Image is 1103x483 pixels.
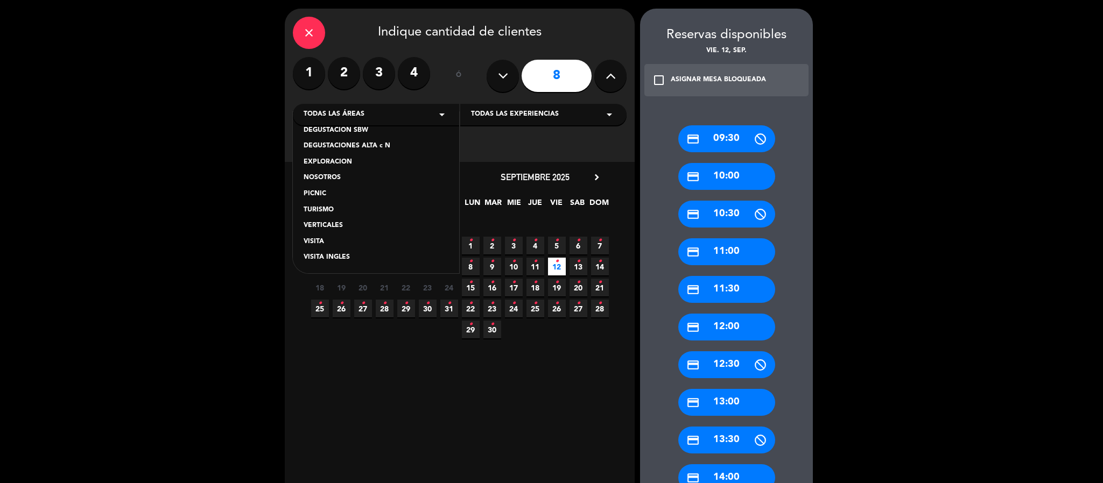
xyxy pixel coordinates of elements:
span: 3 [505,237,523,254]
span: 1 [462,237,480,254]
i: credit_card [686,208,700,221]
div: 11:30 [678,276,775,303]
i: • [598,232,602,249]
span: 26 [333,300,350,317]
div: VISITA [304,237,448,247]
i: • [490,232,494,249]
i: • [318,295,322,312]
i: • [361,295,365,312]
i: • [577,274,580,291]
i: • [512,232,516,249]
span: 4 [526,237,544,254]
label: 2 [328,57,360,89]
span: 11 [526,258,544,275]
div: DEGUSTACION SBW [304,125,448,136]
span: 20 [570,279,587,296]
span: 28 [591,300,609,317]
div: EXPLORACION [304,157,448,168]
div: ó [441,57,476,95]
span: 6 [570,237,587,254]
i: • [533,295,537,312]
span: 20 [354,279,372,296]
i: • [490,253,494,270]
span: MAR [484,196,502,214]
span: 31 [440,300,458,317]
span: Todas las áreas [304,109,364,120]
i: • [383,295,387,312]
span: 21 [591,279,609,296]
span: 27 [570,300,587,317]
i: • [533,274,537,291]
span: VIE [547,196,565,214]
i: • [598,295,602,312]
i: • [512,274,516,291]
i: close [303,26,315,39]
i: credit_card [686,132,700,146]
i: • [469,274,473,291]
span: 16 [483,279,501,296]
i: arrow_drop_down [435,108,448,121]
i: chevron_right [591,172,602,183]
span: 12 [548,258,566,275]
i: • [512,253,516,270]
label: 3 [363,57,395,89]
i: • [555,232,559,249]
i: • [577,253,580,270]
i: credit_card [686,170,700,183]
span: 29 [462,321,480,338]
label: 1 [293,57,325,89]
span: 23 [483,300,501,317]
div: Indique cantidad de clientes [293,17,627,49]
span: 7 [591,237,609,254]
span: 14 [591,258,609,275]
span: 18 [311,279,329,296]
span: 5 [548,237,566,254]
div: ASIGNAR MESA BLOQUEADA [671,75,766,86]
i: • [469,316,473,333]
span: 13 [354,258,372,275]
i: • [533,253,537,270]
i: credit_card [686,434,700,447]
i: • [340,295,343,312]
div: TURISMO [304,205,448,216]
div: 09:30 [678,125,775,152]
i: • [490,295,494,312]
div: 10:00 [678,163,775,190]
div: 13:00 [678,389,775,416]
span: 10 [505,258,523,275]
span: 24 [505,300,523,317]
i: • [598,253,602,270]
span: MIE [505,196,523,214]
span: 17 [440,258,458,275]
div: VERTICALES [304,221,448,231]
i: arrow_drop_down [603,108,616,121]
span: 29 [397,300,415,317]
span: 25 [311,300,329,317]
span: SAB [568,196,586,214]
span: 28 [376,300,394,317]
div: 12:00 [678,314,775,340]
i: • [555,295,559,312]
div: NOSOTROS [304,173,448,183]
i: • [512,295,516,312]
span: 14 [376,258,394,275]
span: 15 [462,279,480,296]
label: 4 [398,57,430,89]
span: 23 [419,279,437,296]
i: • [426,295,430,312]
div: 10:30 [678,201,775,228]
i: • [469,295,473,312]
span: 19 [333,279,350,296]
span: 24 [440,279,458,296]
i: • [469,253,473,270]
span: 26 [548,300,566,317]
i: credit_card [686,283,700,296]
i: • [533,232,537,249]
i: • [490,316,494,333]
span: 19 [548,279,566,296]
span: 30 [419,300,437,317]
div: 12:30 [678,351,775,378]
i: credit_card [686,245,700,259]
i: • [555,274,559,291]
span: JUE [526,196,544,214]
